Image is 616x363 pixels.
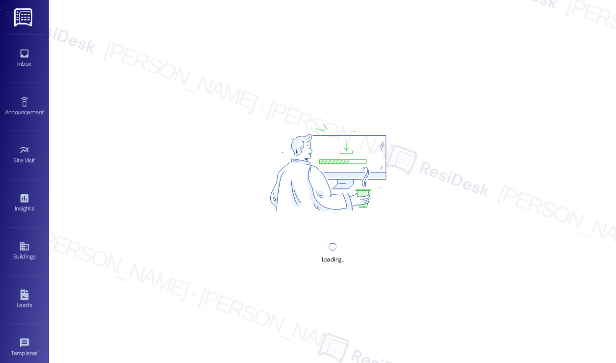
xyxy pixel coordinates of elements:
[5,45,44,72] a: Inbox
[5,190,44,216] a: Insights •
[5,238,44,264] a: Buildings
[35,156,37,162] span: •
[14,8,34,26] img: ResiDesk Logo
[38,348,39,355] span: •
[5,335,44,361] a: Templates •
[321,255,343,265] div: Loading...
[34,204,35,210] span: •
[5,286,44,313] a: Leads
[5,142,44,168] a: Site Visit •
[44,107,45,114] span: •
